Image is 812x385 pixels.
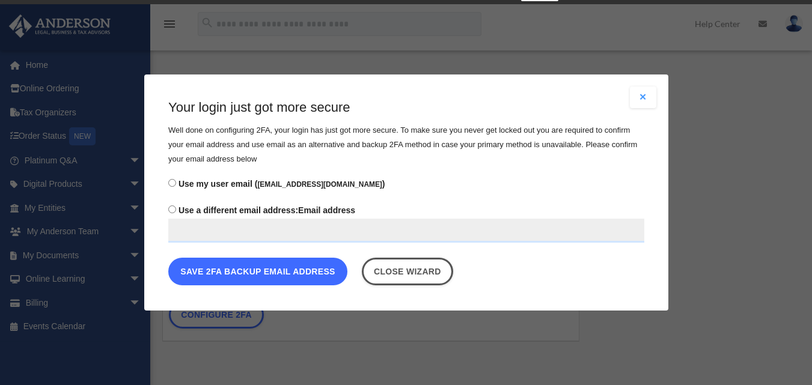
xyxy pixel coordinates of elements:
a: Close wizard [361,258,453,285]
input: Use a different email address:Email address [168,205,176,213]
p: Well done on configuring 2FA, your login has just got more secure. To make sure you never get loc... [168,123,644,166]
h3: Your login just got more secure [168,99,644,117]
button: Save 2FA backup email address [168,258,347,285]
span: Use a different email address: [178,205,298,215]
span: Use my user email ( ) [178,179,385,189]
small: [EMAIL_ADDRESS][DOMAIN_NAME] [257,180,382,189]
input: Use a different email address:Email address [168,219,644,243]
input: Use my user email ([EMAIL_ADDRESS][DOMAIN_NAME]) [168,179,176,187]
button: Close modal [630,86,656,108]
label: Email address [168,202,644,243]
